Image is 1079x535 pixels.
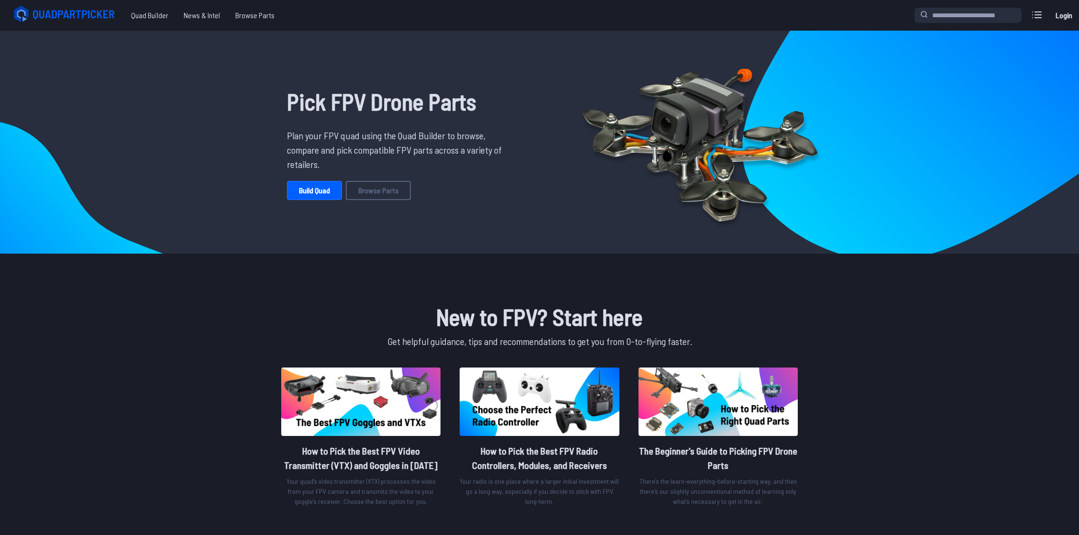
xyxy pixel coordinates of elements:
[279,334,800,348] p: Get helpful guidance, tips and recommendations to get you from 0-to-flying faster.
[346,181,411,200] a: Browse Parts
[460,368,619,510] a: image of postHow to Pick the Best FPV Radio Controllers, Modules, and ReceiversYour radio is one ...
[281,368,440,510] a: image of postHow to Pick the Best FPV Video Transmitter (VTX) and Goggles in [DATE]Your quad’s vi...
[287,181,342,200] a: Build Quad
[228,6,282,25] a: Browse Parts
[460,368,619,436] img: image of post
[562,46,838,238] img: Quadcopter
[639,368,798,436] img: image of post
[460,444,619,472] h2: How to Pick the Best FPV Radio Controllers, Modules, and Receivers
[279,300,800,334] h1: New to FPV? Start here
[639,368,798,510] a: image of postThe Beginner's Guide to Picking FPV Drone PartsThere’s the learn-everything-before-s...
[123,6,176,25] a: Quad Builder
[281,368,440,436] img: image of post
[287,128,509,171] p: Plan your FPV quad using the Quad Builder to browse, compare and pick compatible FPV parts across...
[460,476,619,506] p: Your radio is one place where a larger initial investment will go a long way, especially if you d...
[281,476,440,506] p: Your quad’s video transmitter (VTX) processes the video from your FPV camera and transmits the vi...
[1052,6,1075,25] a: Login
[281,444,440,472] h2: How to Pick the Best FPV Video Transmitter (VTX) and Goggles in [DATE]
[287,84,509,119] h1: Pick FPV Drone Parts
[639,444,798,472] h2: The Beginner's Guide to Picking FPV Drone Parts
[639,476,798,506] p: There’s the learn-everything-before-starting way, and then there’s our slightly unconventional me...
[176,6,228,25] a: News & Intel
